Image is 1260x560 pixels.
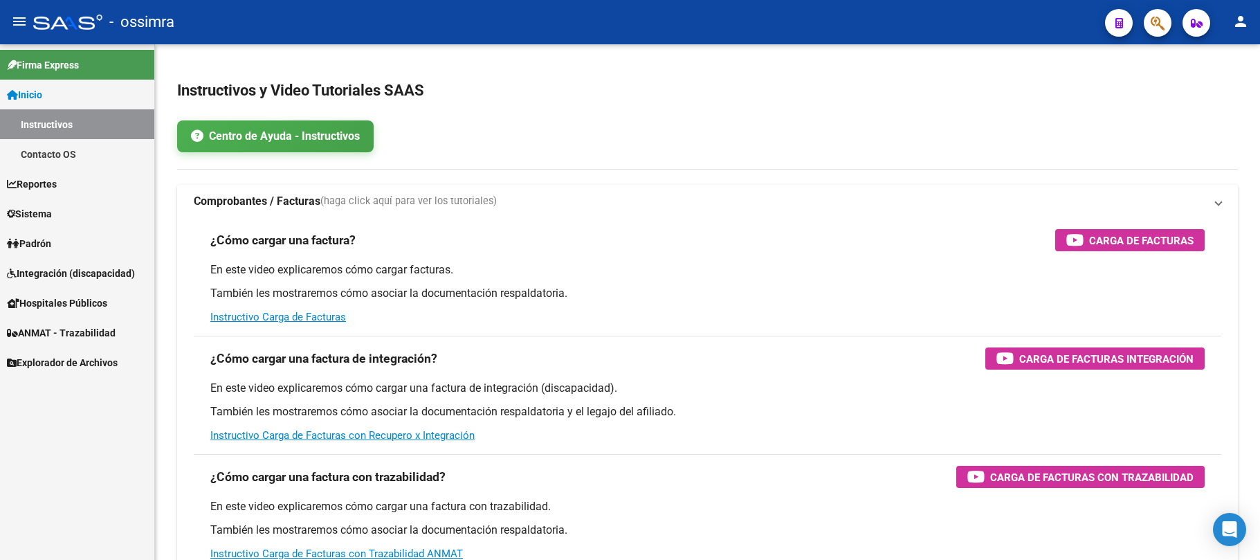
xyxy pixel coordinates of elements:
[210,429,475,442] a: Instructivo Carga de Facturas con Recupero x Integración
[1089,232,1194,249] span: Carga de Facturas
[210,381,1205,396] p: En este video explicaremos cómo cargar una factura de integración (discapacidad).
[1232,13,1249,30] mat-icon: person
[11,13,28,30] mat-icon: menu
[210,548,463,560] a: Instructivo Carga de Facturas con Trazabilidad ANMAT
[7,57,79,73] span: Firma Express
[109,7,174,37] span: - ossimra
[1055,229,1205,251] button: Carga de Facturas
[210,311,346,323] a: Instructivo Carga de Facturas
[990,469,1194,486] span: Carga de Facturas con Trazabilidad
[177,78,1238,104] h2: Instructivos y Video Tutoriales SAAS
[985,347,1205,370] button: Carga de Facturas Integración
[7,355,118,370] span: Explorador de Archivos
[210,499,1205,514] p: En este video explicaremos cómo cargar una factura con trazabilidad.
[7,177,57,192] span: Reportes
[210,262,1205,278] p: En este video explicaremos cómo cargar facturas.
[177,120,374,152] a: Centro de Ayuda - Instructivos
[210,404,1205,419] p: También les mostraremos cómo asociar la documentación respaldatoria y el legajo del afiliado.
[7,296,107,311] span: Hospitales Públicos
[210,523,1205,538] p: También les mostraremos cómo asociar la documentación respaldatoria.
[320,194,497,209] span: (haga click aquí para ver los tutoriales)
[177,185,1238,218] mat-expansion-panel-header: Comprobantes / Facturas(haga click aquí para ver los tutoriales)
[7,206,52,222] span: Sistema
[210,286,1205,301] p: También les mostraremos cómo asociar la documentación respaldatoria.
[210,349,437,368] h3: ¿Cómo cargar una factura de integración?
[7,325,116,341] span: ANMAT - Trazabilidad
[7,87,42,102] span: Inicio
[7,236,51,251] span: Padrón
[1213,513,1246,546] div: Open Intercom Messenger
[7,266,135,281] span: Integración (discapacidad)
[956,466,1205,488] button: Carga de Facturas con Trazabilidad
[194,194,320,209] strong: Comprobantes / Facturas
[1019,350,1194,368] span: Carga de Facturas Integración
[210,467,446,487] h3: ¿Cómo cargar una factura con trazabilidad?
[210,231,356,250] h3: ¿Cómo cargar una factura?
